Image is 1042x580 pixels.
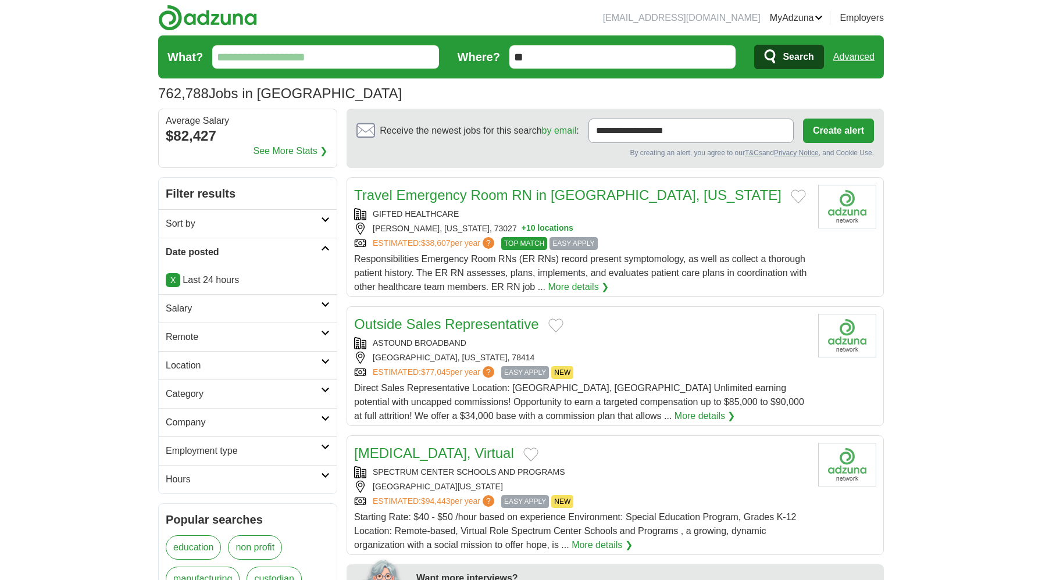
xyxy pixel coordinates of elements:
button: Create alert [803,119,874,143]
button: Add to favorite jobs [791,189,806,203]
div: SPECTRUM CENTER SCHOOLS AND PROGRAMS [354,466,809,478]
a: See More Stats ❯ [254,144,328,158]
a: More details ❯ [572,538,633,552]
a: ESTIMATED:$77,045per year? [373,366,497,379]
p: Last 24 hours [166,273,330,287]
img: Adzuna logo [158,5,257,31]
span: Direct Sales Representative Location: [GEOGRAPHIC_DATA], [GEOGRAPHIC_DATA] Unlimited earning pote... [354,383,804,421]
h2: Remote [166,330,321,344]
a: More details ❯ [548,280,609,294]
label: Where? [458,48,500,66]
span: ? [483,366,494,378]
a: Advanced [833,45,875,69]
div: $82,427 [166,126,330,146]
a: MyAdzuna [770,11,823,25]
span: $94,443 [421,496,451,506]
span: + [522,223,526,235]
a: non profit [228,535,282,560]
h1: Jobs in [GEOGRAPHIC_DATA] [158,85,402,101]
img: Company logo [818,314,876,357]
a: Travel Emergency Room RN in [GEOGRAPHIC_DATA], [US_STATE] [354,187,781,203]
h2: Sort by [166,217,321,231]
a: education [166,535,221,560]
span: EASY APPLY [501,495,549,508]
span: Search [783,45,813,69]
span: Responsibilities Emergency Room RNs (ER RNs) record present symptomology, as well as collect a th... [354,254,807,292]
button: Add to favorite jobs [523,447,538,461]
a: by email [542,126,577,135]
img: Company logo [818,443,876,486]
div: [GEOGRAPHIC_DATA][US_STATE] [354,481,809,493]
span: Receive the newest jobs for this search : [380,124,579,138]
h2: Popular searches [166,511,330,528]
span: $77,045 [421,367,451,377]
h2: Filter results [159,178,337,209]
span: NEW [551,366,573,379]
div: Average Salary [166,116,330,126]
a: More details ❯ [675,409,736,423]
h2: Category [166,387,321,401]
a: X [166,273,180,287]
span: EASY APPLY [549,237,597,250]
h2: Location [166,359,321,373]
h2: Hours [166,472,321,486]
span: 762,788 [158,83,209,104]
a: Location [159,351,337,379]
h2: Employment type [166,444,321,458]
div: GIFTED HEALTHCARE [354,208,809,220]
a: Outside Sales Representative [354,316,539,332]
li: [EMAIL_ADDRESS][DOMAIN_NAME] [603,11,761,25]
span: $38,607 [421,238,451,248]
div: ASTOUND BROADBAND [354,337,809,349]
label: What? [167,48,203,66]
a: T&Cs [745,149,762,157]
span: TOP MATCH [501,237,547,250]
h2: Company [166,416,321,429]
a: Privacy Notice [774,149,819,157]
a: Employers [840,11,884,25]
a: Date posted [159,238,337,266]
a: Salary [159,294,337,323]
span: ? [483,237,494,249]
span: Starting Rate: $40 - $50 /hour based on experience Environment: Special Education Program, Grades... [354,512,796,550]
span: EASY APPLY [501,366,549,379]
div: By creating an alert, you agree to our and , and Cookie Use. [356,148,874,158]
button: Search [754,45,823,69]
a: Company [159,408,337,436]
a: ESTIMATED:$94,443per year? [373,495,497,508]
span: NEW [551,495,573,508]
button: Add to favorite jobs [548,318,563,332]
a: Employment type [159,436,337,465]
span: ? [483,495,494,507]
img: Company logo [818,185,876,228]
a: ESTIMATED:$38,607per year? [373,237,497,250]
a: Remote [159,323,337,351]
a: Sort by [159,209,337,238]
a: [MEDICAL_DATA], Virtual [354,445,514,461]
button: +10 locations [522,223,573,235]
h2: Salary [166,302,321,316]
a: Category [159,379,337,408]
a: Hours [159,465,337,493]
h2: Date posted [166,245,321,259]
div: [PERSON_NAME], [US_STATE], 73027 [354,223,809,235]
div: [GEOGRAPHIC_DATA], [US_STATE], 78414 [354,352,809,364]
